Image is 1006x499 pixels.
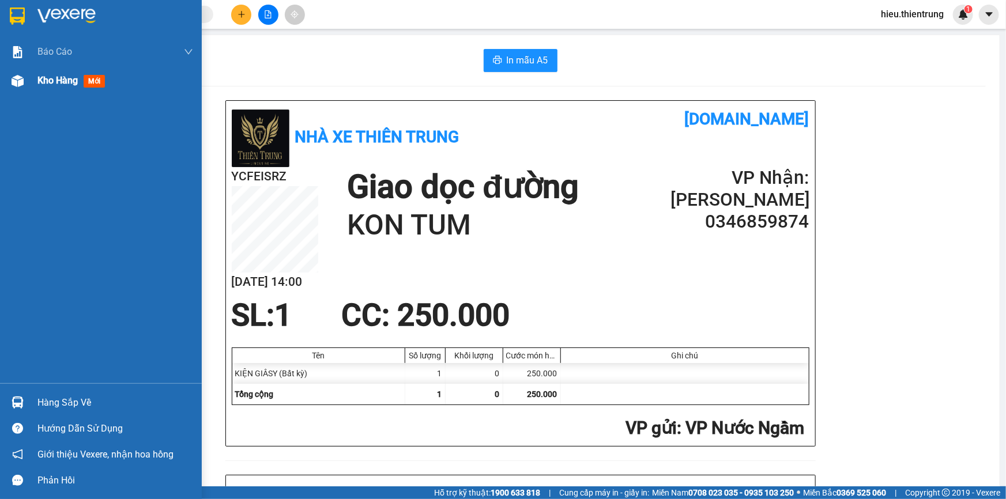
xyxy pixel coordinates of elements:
span: 1 [275,297,292,333]
button: plus [231,5,251,25]
span: VP gửi [626,418,677,438]
span: Miền Nam [652,486,794,499]
b: [DOMAIN_NAME] [685,109,809,128]
span: notification [12,449,23,460]
span: down [184,47,193,56]
span: 1 [438,390,442,399]
h2: 0346859874 [670,211,809,233]
strong: 0708 023 035 - 0935 103 250 [688,488,794,497]
div: KIỆN GIÂSY (Bất kỳ) [232,363,405,384]
img: warehouse-icon [12,396,24,409]
b: Nhà xe Thiên Trung [295,127,459,146]
span: Hỗ trợ kỹ thuật: [434,486,540,499]
div: Tên [235,351,402,360]
sup: 1 [964,5,973,13]
span: mới [84,75,105,88]
span: plus [238,10,246,18]
span: hieu.thientrung [872,7,953,21]
div: Hướng dẫn sử dụng [37,420,193,437]
strong: 1900 633 818 [491,488,540,497]
span: question-circle [12,423,23,434]
button: printerIn mẫu A5 [484,49,557,72]
span: message [12,475,23,486]
div: 250.000 [503,363,561,384]
b: Nhà xe Thiên Trung [46,9,104,79]
button: caret-down [979,5,999,25]
span: SL: [232,297,275,333]
strong: 0369 525 060 [837,488,886,497]
div: Khối lượng [449,351,500,360]
h1: Giao dọc đường [61,82,213,162]
h1: KON TUM [347,207,579,244]
span: aim [291,10,299,18]
span: printer [493,55,502,66]
img: logo-vxr [10,7,25,25]
div: Hàng sắp về [37,394,193,411]
div: Ghi chú [564,351,806,360]
div: Số lượng [408,351,442,360]
span: Báo cáo [37,44,72,59]
div: 0 [446,363,503,384]
h1: Giao dọc đường [347,167,579,207]
span: ⚪️ [797,490,800,495]
div: 1 [405,363,446,384]
button: file-add [258,5,278,25]
span: copyright [942,489,950,497]
span: Miền Bắc [803,486,886,499]
img: warehouse-icon [12,75,24,87]
b: [DOMAIN_NAME] [154,9,278,28]
div: CC : 250.000 [334,298,517,332]
span: Kho hàng [37,75,78,86]
div: Cước món hàng [506,351,557,360]
span: Tổng cộng [235,390,274,399]
span: Cung cấp máy in - giấy in: [559,486,649,499]
span: Giới thiệu Vexere, nhận hoa hồng [37,447,174,462]
h2: : VP Nước Ngầm [232,417,805,440]
h2: VP Nhận: [PERSON_NAME] [670,167,809,211]
span: | [549,486,551,499]
span: 250.000 [528,390,557,399]
h2: YCFEISRZ [232,167,318,186]
h2: [DATE] 14:00 [232,273,318,292]
img: icon-new-feature [958,9,969,20]
img: logo.jpg [6,17,40,75]
span: 0 [495,390,500,399]
button: aim [285,5,305,25]
span: In mẫu A5 [507,53,548,67]
img: solution-icon [12,46,24,58]
span: 1 [966,5,970,13]
span: | [895,486,896,499]
div: Phản hồi [37,472,193,489]
span: caret-down [984,9,994,20]
h2: YCFEISRZ [6,82,93,101]
img: logo.jpg [232,109,289,167]
span: file-add [264,10,272,18]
